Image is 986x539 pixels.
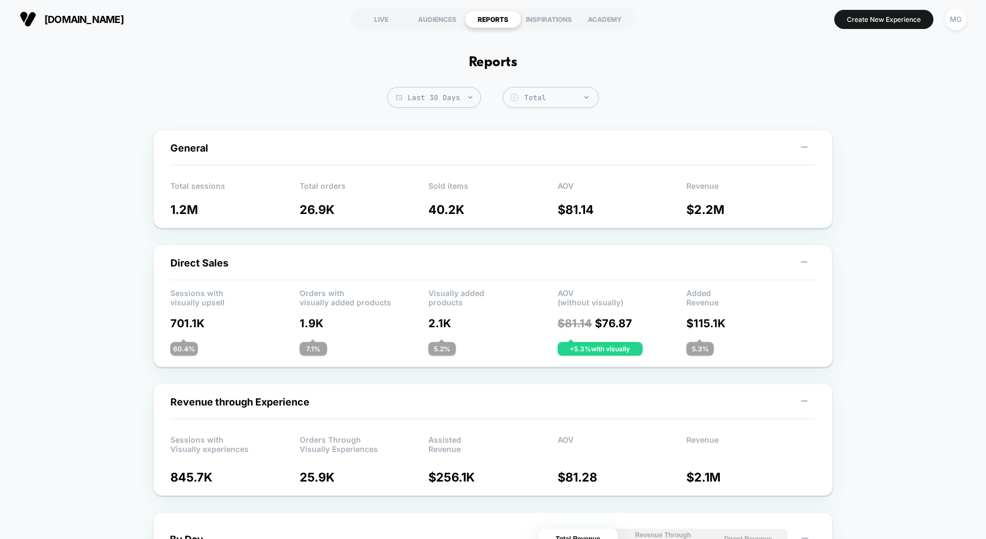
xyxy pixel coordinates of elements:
div: 60.4 % [170,342,198,356]
p: Assisted Revenue [428,435,558,451]
div: REPORTS [465,10,521,28]
p: Revenue [686,181,816,198]
button: Create New Experience [834,10,933,29]
p: $ 76.87 [558,317,687,330]
div: INSPIRATIONS [521,10,577,28]
div: LIVE [353,10,409,28]
span: Revenue through Experience [170,396,309,408]
p: $ 256.1K [428,470,558,484]
img: end [584,96,588,98]
p: AOV (without visually) [558,288,687,305]
div: + 5.3 % with visually [558,342,643,356]
p: 701.1K [170,317,300,330]
span: Direct Sales [170,257,228,269]
p: 25.9K [300,470,429,484]
p: Added Revenue [686,288,816,305]
p: 1.9K [300,317,429,330]
p: Total orders [300,181,429,198]
p: 2.1K [428,317,558,330]
p: 40.2K [428,202,558,217]
p: AOV [558,435,687,451]
p: Sessions with visually upsell [170,288,300,305]
div: Total [524,93,593,102]
img: Visually logo [20,11,36,27]
p: $ 2.2M [686,202,816,217]
p: Orders with visually added products [300,288,429,305]
p: AOV [558,181,687,198]
div: 7.1 % [300,342,327,356]
p: Revenue [686,435,816,451]
img: calendar [396,95,402,100]
span: $ 81.14 [558,317,592,330]
div: 5.3 % [686,342,714,356]
p: Visually added products [428,288,558,305]
p: $ 81.28 [558,470,687,484]
button: [DOMAIN_NAME] [16,10,127,28]
p: $ 115.1K [686,317,816,330]
p: 845.7K [170,470,300,484]
p: $ 2.1M [686,470,816,484]
h1: Reports [469,55,517,71]
div: 5.2 % [428,342,456,356]
button: MG [942,8,970,31]
div: AUDIENCES [409,10,465,28]
p: 1.2M [170,202,300,217]
tspan: $ [513,95,515,100]
p: Total sessions [170,181,300,198]
p: Sold items [428,181,558,198]
p: Orders Through Visually Experiences [300,435,429,451]
span: [DOMAIN_NAME] [44,14,124,25]
span: Last 30 Days [387,87,481,108]
div: MG [945,9,966,30]
p: 26.9K [300,202,429,217]
p: Sessions with Visually experiences [170,435,300,451]
img: end [468,96,472,98]
span: General [170,142,208,154]
p: $ 81.14 [558,202,687,217]
div: ACADEMY [577,10,633,28]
